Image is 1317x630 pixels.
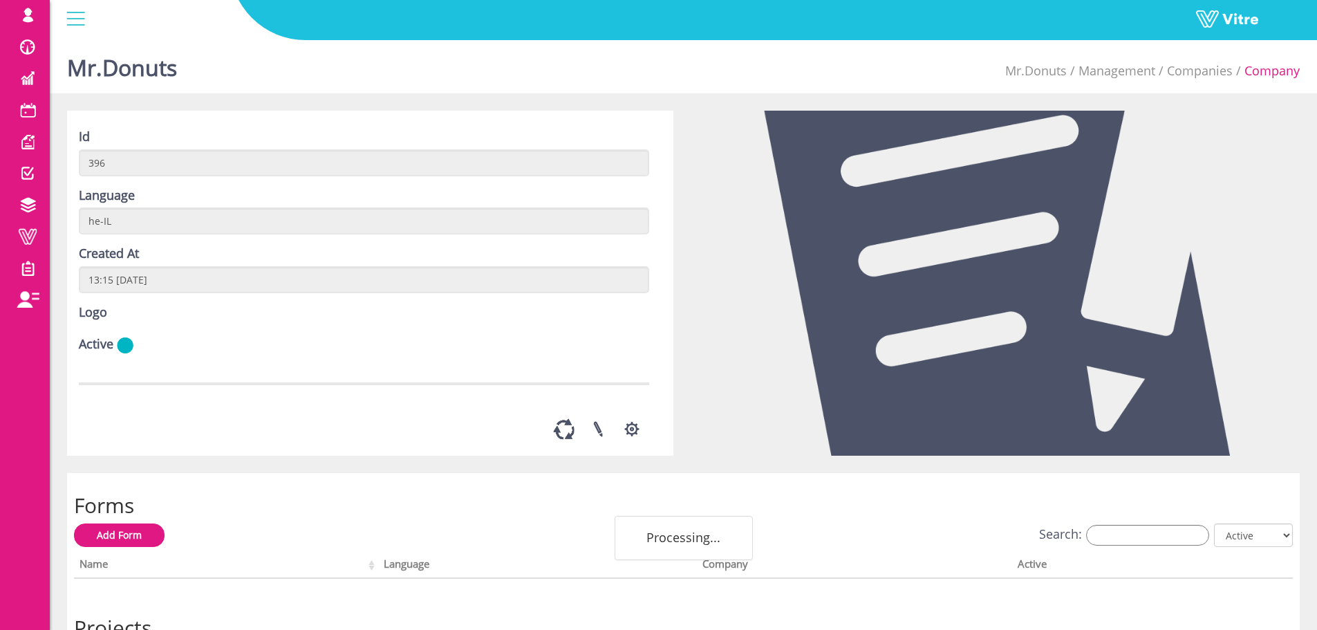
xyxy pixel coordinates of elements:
[1067,62,1155,80] li: Management
[79,128,90,146] label: Id
[615,516,753,560] div: Processing...
[378,553,697,580] th: Language
[1167,62,1233,79] a: Companies
[74,524,165,547] a: Add Form
[1233,62,1300,80] li: Company
[117,337,133,354] img: yes
[1086,525,1209,546] input: Search:
[79,187,135,205] label: Language
[74,494,1293,517] h2: Forms
[79,245,139,263] label: Created At
[1039,525,1209,546] label: Search:
[74,553,378,580] th: Name
[67,35,177,93] h1: Mr.Donuts
[697,553,1011,580] th: Company
[79,304,107,322] label: Logo
[1012,553,1231,580] th: Active
[79,335,113,353] label: Active
[97,528,142,541] span: Add Form
[1005,62,1067,79] a: Mr.Donuts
